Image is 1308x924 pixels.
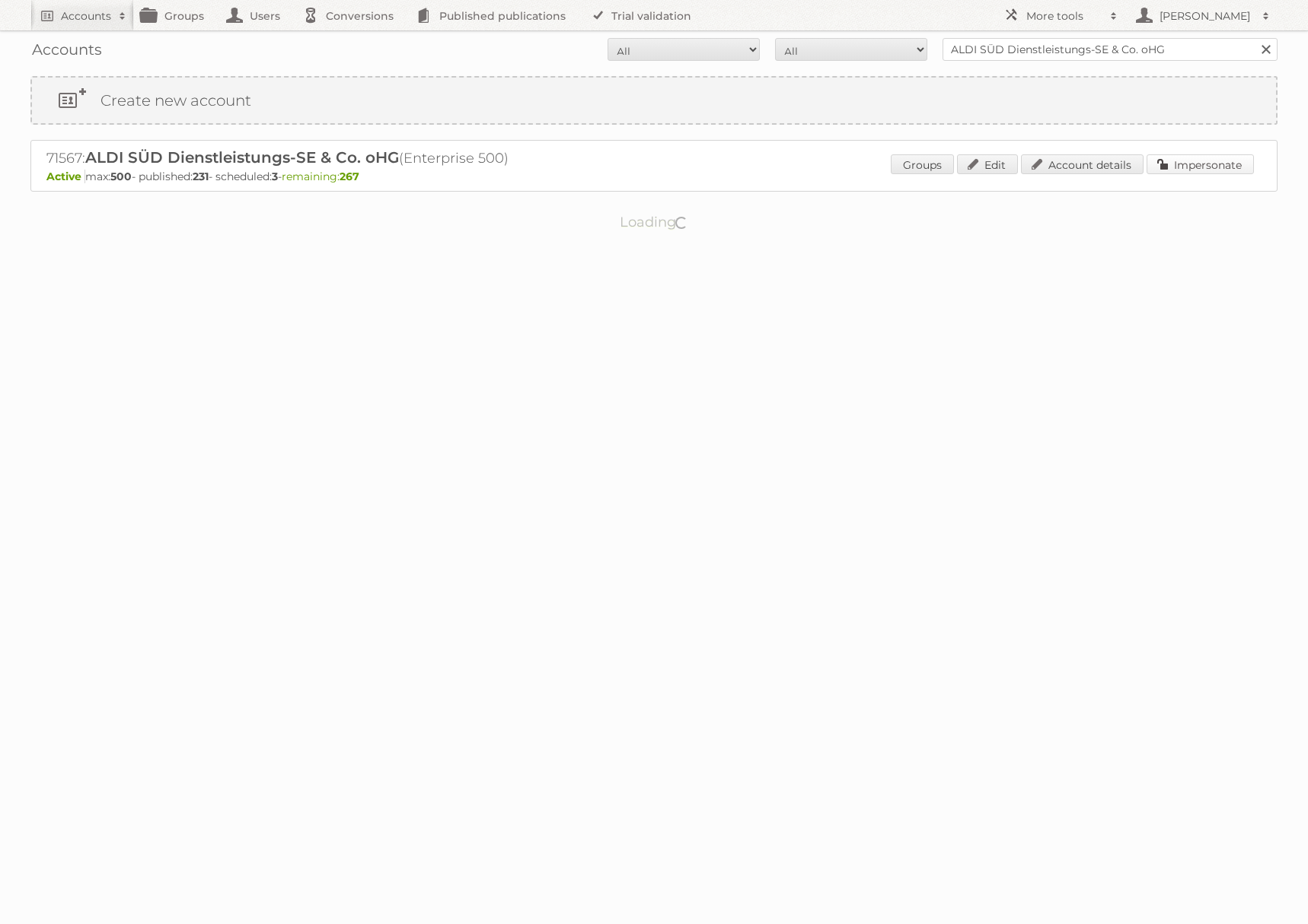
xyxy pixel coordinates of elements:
[891,154,954,174] a: Groups
[110,170,132,183] strong: 500
[1026,8,1102,24] h2: More tools
[46,170,1262,183] p: max: - published: - scheduled: -
[1147,154,1254,174] a: Impersonate
[1156,8,1255,24] h2: [PERSON_NAME]
[193,170,209,183] strong: 231
[272,170,278,183] strong: 3
[282,170,359,183] span: remaining:
[61,8,111,24] h2: Accounts
[46,170,85,183] span: Active
[32,78,1276,123] a: Create new account
[85,148,399,167] span: ALDI SÜD Dienstleistungs-SE & Co. oHG
[46,148,579,168] h2: 71567: (Enterprise 500)
[957,154,1018,174] a: Edit
[340,170,359,183] strong: 267
[572,207,737,237] p: Loading
[1021,154,1144,174] a: Account details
